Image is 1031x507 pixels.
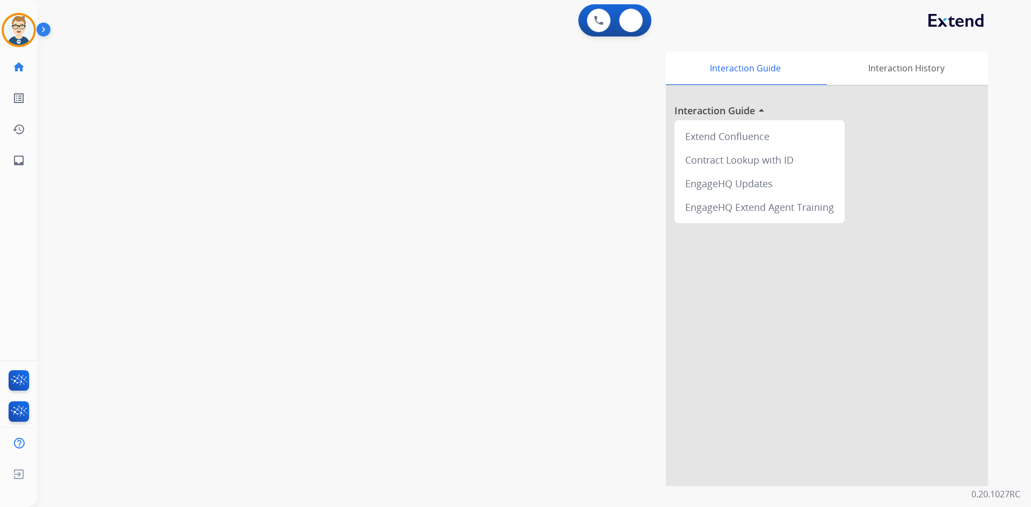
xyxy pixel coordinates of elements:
[679,148,840,172] div: Contract Lookup with ID
[666,52,824,85] div: Interaction Guide
[679,195,840,219] div: EngageHQ Extend Agent Training
[12,123,25,136] mat-icon: history
[824,52,988,85] div: Interaction History
[4,15,34,45] img: avatar
[679,124,840,148] div: Extend Confluence
[679,172,840,195] div: EngageHQ Updates
[971,488,1020,501] p: 0.20.1027RC
[12,92,25,105] mat-icon: list_alt
[12,61,25,74] mat-icon: home
[12,154,25,167] mat-icon: inbox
